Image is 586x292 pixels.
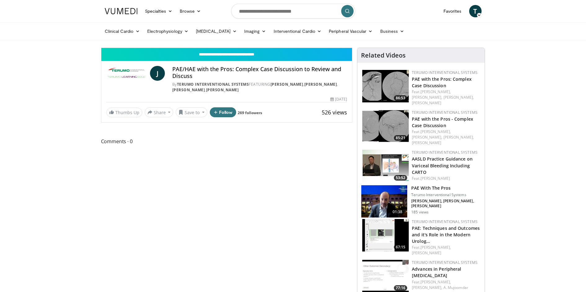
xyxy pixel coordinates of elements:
[412,260,478,265] a: Terumo Interventional Systems
[411,210,429,215] p: 185 views
[412,150,478,155] a: Terumo Interventional Systems
[412,95,442,100] a: [PERSON_NAME],
[412,140,441,145] a: [PERSON_NAME]
[411,199,481,208] p: [PERSON_NAME], [PERSON_NAME], [PERSON_NAME]
[412,285,442,290] a: [PERSON_NAME],
[362,70,409,102] img: 48030207-1c61-4b22-9de5-d5592b0ccd5b.150x105_q85_crop-smart_upscale.jpg
[377,25,408,37] a: Business
[362,70,409,102] a: 86:53
[206,87,239,92] a: [PERSON_NAME]
[421,129,451,134] a: [PERSON_NAME],
[101,137,353,145] span: Comments 0
[412,100,441,105] a: [PERSON_NAME]
[412,156,473,175] a: AASLD Practice Guidance on Variceal Bleeding Including CARTO
[270,25,325,37] a: Interventional Cardio
[172,82,347,93] div: By FEATURING , , ,
[443,285,468,290] a: A. Mujoomdar
[101,25,143,37] a: Clinical Cardio
[412,110,478,115] a: Terumo Interventional Systems
[440,5,465,17] a: Favorites
[412,135,442,140] a: [PERSON_NAME],
[411,192,481,197] p: Terumo Interventional Systems
[412,70,478,75] a: Terumo Interventional Systems
[361,52,406,59] h4: Related Videos
[390,209,405,215] span: 01:38
[325,25,376,37] a: Peripheral Vascular
[362,150,409,182] a: 53:52
[412,219,478,224] a: Terumo Interventional Systems
[176,5,205,17] a: Browse
[176,107,207,117] button: Save to
[192,25,240,37] a: [MEDICAL_DATA]
[394,95,407,101] span: 86:53
[145,107,174,117] button: Share
[238,110,262,115] a: 269 followers
[412,250,441,255] a: [PERSON_NAME]
[361,185,407,217] img: 9715e714-e860-404f-8564-9ff980d54d36.150x105_q85_crop-smart_upscale.jpg
[362,110,409,142] img: 2880b503-176d-42d6-8e25-38e0446d51c9.150x105_q85_crop-smart_upscale.jpg
[361,185,481,218] a: 01:38 PAE With The Pros Terumo Interventional Systems [PERSON_NAME], [PERSON_NAME], [PERSON_NAME]...
[362,219,409,251] a: 67:15
[106,108,142,117] a: Thumbs Up
[412,76,472,88] a: PAE with the Pros: Complex Case Discussion
[177,82,249,87] a: Terumo Interventional Systems
[330,97,347,102] div: [DATE]
[394,244,407,250] span: 67:15
[412,279,480,290] div: Feat.
[143,25,192,37] a: Electrophysiology
[240,25,270,37] a: Imaging
[362,219,409,251] img: 93e049e9-62b1-41dc-8150-a6ce6f366562.150x105_q85_crop-smart_upscale.jpg
[469,5,482,17] a: T
[362,110,409,142] a: 85:21
[105,8,138,14] img: VuMedi Logo
[421,245,451,250] a: [PERSON_NAME],
[172,87,205,92] a: [PERSON_NAME]
[322,109,347,116] span: 526 views
[304,82,337,87] a: [PERSON_NAME]
[443,135,474,140] a: [PERSON_NAME],
[412,266,461,278] a: Advances in Peripheral [MEDICAL_DATA]
[421,176,450,181] a: [PERSON_NAME]
[421,89,451,94] a: [PERSON_NAME],
[412,89,480,106] div: Feat.
[362,150,409,182] img: d458a976-084f-4cc6-99db-43f8cfe48950.150x105_q85_crop-smart_upscale.jpg
[443,95,474,100] a: [PERSON_NAME],
[231,4,355,19] input: Search topics, interventions
[412,129,480,146] div: Feat.
[412,176,480,181] div: Feat.
[150,66,165,81] a: J
[210,107,236,117] button: Follow
[394,135,407,141] span: 85:21
[271,82,303,87] a: [PERSON_NAME]
[412,245,480,256] div: Feat.
[421,279,451,285] a: [PERSON_NAME],
[106,66,148,81] img: Terumo Interventional Systems
[411,185,481,191] h3: PAE With The Pros
[412,225,480,244] a: PAE: Techniques and Outcomes and it's Role in the Modern Urolog…
[394,285,407,291] span: 77:16
[172,66,347,79] h4: PAE/HAE with the Pros: Complex Case Discussion to Review and Discuss
[394,175,407,181] span: 53:52
[412,116,473,128] a: PAE with the Pros - Complex Case Discussion
[141,5,176,17] a: Specialties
